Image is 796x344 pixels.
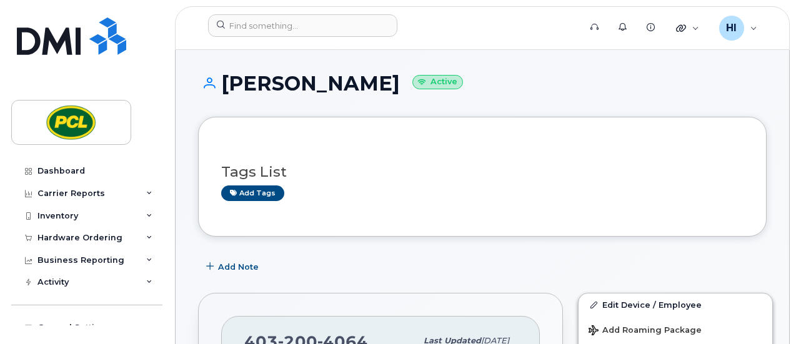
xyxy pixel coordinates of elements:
button: Add Note [198,255,269,278]
a: Edit Device / Employee [579,293,772,316]
h1: [PERSON_NAME] [198,72,767,94]
small: Active [412,75,463,89]
h3: Tags List [221,164,744,180]
span: Add Roaming Package [589,325,702,337]
button: Add Roaming Package [579,317,772,342]
a: Add tags [221,185,284,201]
span: Add Note [218,261,259,273]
